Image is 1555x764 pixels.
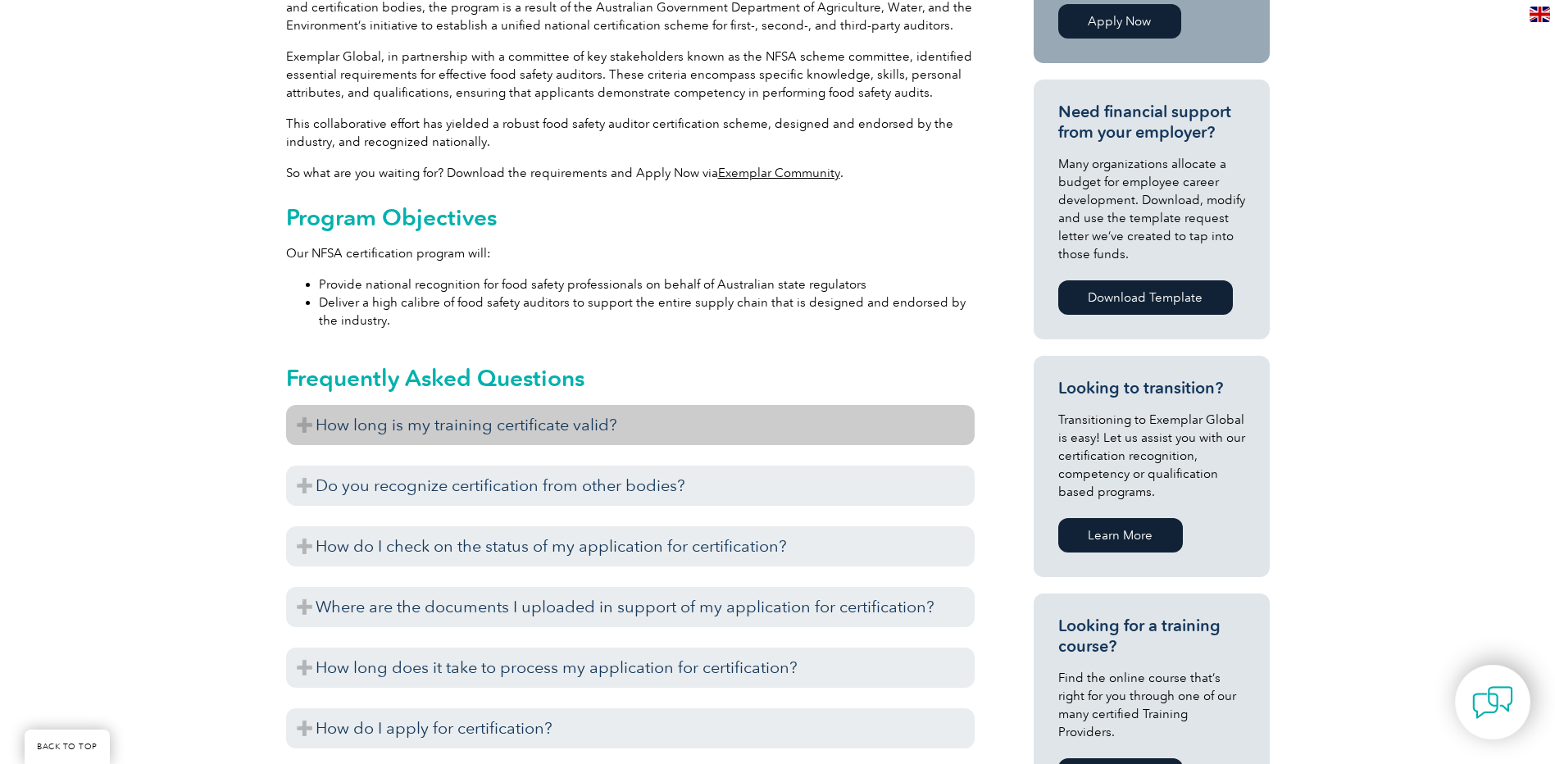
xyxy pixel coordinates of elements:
[286,244,975,262] p: Our NFSA certification program will:
[1058,280,1233,315] a: Download Template
[286,115,975,151] p: This collaborative effort has yielded a robust food safety auditor certification scheme, designed...
[286,48,975,102] p: Exemplar Global, in partnership with a committee of key stakeholders known as the NFSA scheme com...
[25,730,110,764] a: BACK TO TOP
[286,405,975,445] h3: How long is my training certificate valid?
[1058,378,1245,398] h3: Looking to transition?
[1058,669,1245,741] p: Find the online course that’s right for you through one of our many certified Training Providers.
[1058,102,1245,143] h3: Need financial support from your employer?
[1058,518,1183,553] a: Learn More
[286,587,975,627] h3: Where are the documents I uploaded in support of my application for certification?
[1530,7,1550,22] img: en
[1058,155,1245,263] p: Many organizations allocate a budget for employee career development. Download, modify and use th...
[286,365,975,391] h2: Frequently Asked Questions
[286,204,975,230] h2: Program Objectives
[286,648,975,688] h3: How long does it take to process my application for certification?
[1058,411,1245,501] p: Transitioning to Exemplar Global is easy! Let us assist you with our certification recognition, c...
[286,708,975,748] h3: How do I apply for certification?
[286,466,975,506] h3: Do you recognize certification from other bodies?
[1472,682,1513,723] img: contact-chat.png
[1058,616,1245,657] h3: Looking for a training course?
[286,526,975,566] h3: How do I check on the status of my application for certification?
[1058,4,1181,39] a: Apply Now
[286,164,975,182] p: So what are you waiting for? Download the requirements and Apply Now via .
[718,166,840,180] a: Exemplar Community
[319,293,975,330] li: Deliver a high calibre of food safety auditors to support the entire supply chain that is designe...
[319,275,975,293] li: Provide national recognition for food safety professionals on behalf of Australian state regulators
